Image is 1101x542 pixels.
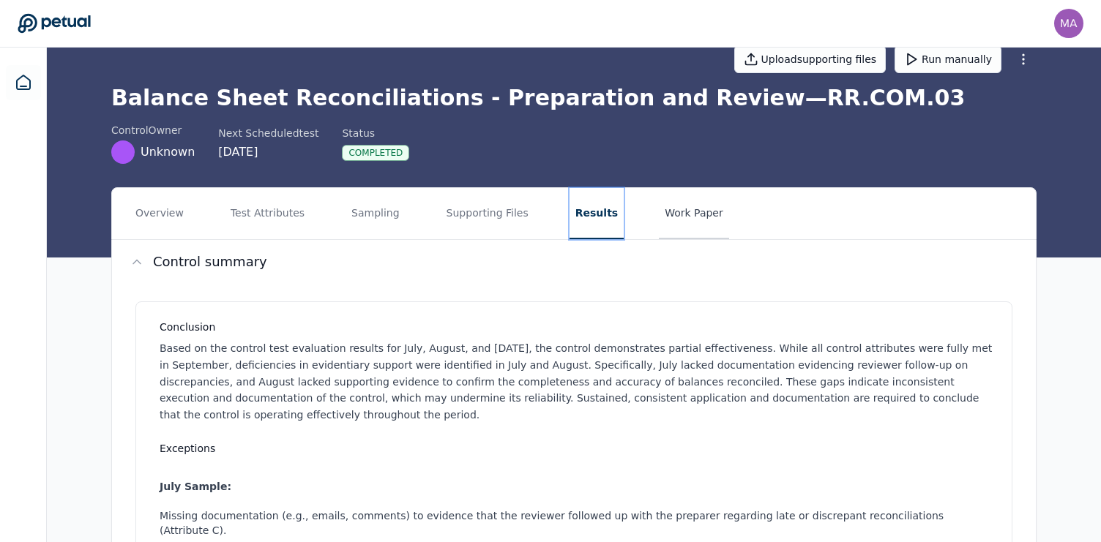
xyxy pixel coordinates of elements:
[111,123,195,138] div: control Owner
[141,143,195,161] span: Unknown
[160,340,994,424] p: Based on the control test evaluation results for July, August, and [DATE], the control demonstrat...
[160,481,231,492] strong: July Sample:
[112,240,1036,284] button: Control summary
[160,320,994,334] h3: Conclusion
[342,145,409,161] div: Completed
[225,188,310,239] button: Test Attributes
[659,188,729,239] button: Work Paper
[342,126,409,140] div: Status
[895,45,1001,73] button: Run manually
[346,188,406,239] button: Sampling
[130,188,190,239] button: Overview
[153,252,267,272] h2: Control summary
[1010,46,1037,72] button: More Options
[218,143,318,161] div: [DATE]
[218,126,318,140] div: Next Scheduled test
[160,441,994,456] h3: Exceptions
[734,45,887,73] button: Uploadsupporting files
[18,13,91,34] a: Go to Dashboard
[1054,9,1083,38] img: manali.agarwal@arm.com
[160,508,994,538] li: Missing documentation (e.g., emails, comments) to evidence that the reviewer followed up with the...
[570,188,624,239] button: Results
[6,65,41,100] a: Dashboard
[111,85,1037,111] h1: Balance Sheet Reconciliations - Preparation and Review — RR.COM.03
[441,188,534,239] button: Supporting Files
[112,188,1036,239] nav: Tabs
